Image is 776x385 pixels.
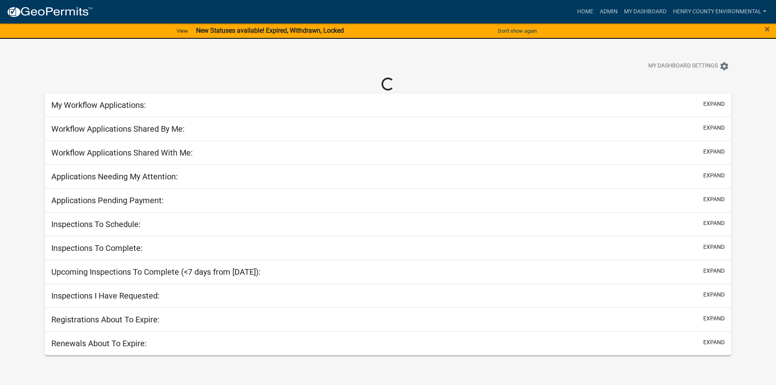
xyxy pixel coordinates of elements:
span: My Dashboard Settings [648,61,718,71]
button: expand [703,124,725,132]
button: expand [703,147,725,156]
button: expand [703,243,725,251]
h5: My Workflow Applications: [51,100,146,110]
button: expand [703,338,725,347]
a: Admin [597,4,621,19]
strong: New Statuses available! Expired, Withdrawn, Locked [196,27,344,34]
h5: Registrations About To Expire: [51,315,160,324]
h5: Applications Pending Payment: [51,196,164,205]
h5: Inspections I Have Requested: [51,291,160,301]
button: expand [703,195,725,204]
button: Don't show again [495,24,540,38]
button: expand [703,290,725,299]
h5: Renewals About To Expire: [51,339,147,348]
button: expand [703,267,725,275]
button: expand [703,100,725,108]
h5: Upcoming Inspections To Complete (<7 days from [DATE]): [51,267,261,277]
a: Home [574,4,597,19]
h5: Applications Needing My Attention: [51,172,178,181]
button: My Dashboard Settingssettings [642,58,736,74]
a: My Dashboard [621,4,670,19]
h5: Inspections To Schedule: [51,219,141,229]
a: View [173,24,191,38]
button: expand [703,314,725,323]
button: expand [703,171,725,180]
h5: Inspections To Complete: [51,243,143,253]
i: settings [719,61,729,71]
a: Henry County Environmental [670,4,770,19]
h5: Workflow Applications Shared With Me: [51,148,193,158]
span: × [765,23,770,35]
h5: Workflow Applications Shared By Me: [51,124,185,134]
button: Close [765,24,770,34]
button: expand [703,219,725,227]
